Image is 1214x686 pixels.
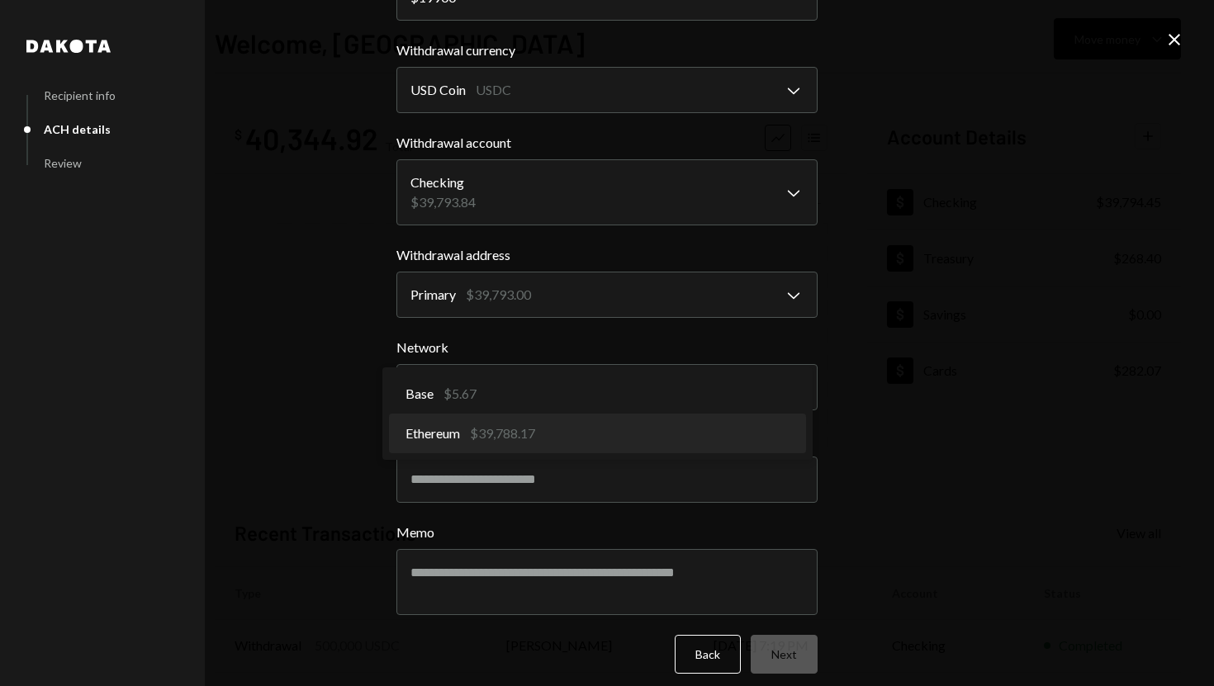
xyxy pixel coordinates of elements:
div: ACH details [44,122,111,136]
div: USDC [476,80,511,100]
button: Back [675,635,741,674]
label: Withdrawal currency [396,40,818,60]
div: $39,788.17 [470,423,535,443]
span: Base [405,384,434,404]
button: Withdrawal currency [396,67,818,113]
div: $5.67 [443,384,477,404]
label: Network [396,338,818,357]
button: Withdrawal address [396,272,818,318]
label: Withdrawal address [396,245,818,265]
div: $39,793.00 [466,285,531,305]
div: Review [44,156,82,170]
button: Network [396,364,818,410]
label: Memo [396,523,818,542]
label: Withdrawal account [396,133,818,153]
button: Withdrawal account [396,159,818,225]
span: Ethereum [405,423,460,443]
div: Recipient info [44,88,116,102]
